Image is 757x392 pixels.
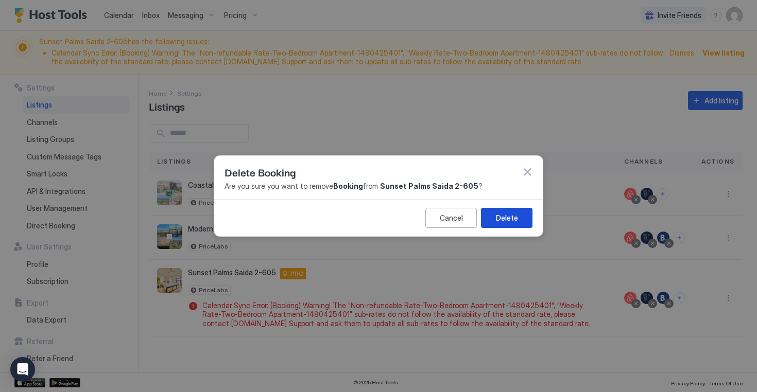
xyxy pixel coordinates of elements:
[440,212,463,223] div: Cancel
[225,182,532,191] span: Are you sure you want to remove from ?
[496,212,518,223] div: Delete
[425,208,477,228] button: Cancel
[225,164,296,180] span: Delete Booking
[10,357,35,382] div: Open Intercom Messenger
[481,208,532,228] button: Delete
